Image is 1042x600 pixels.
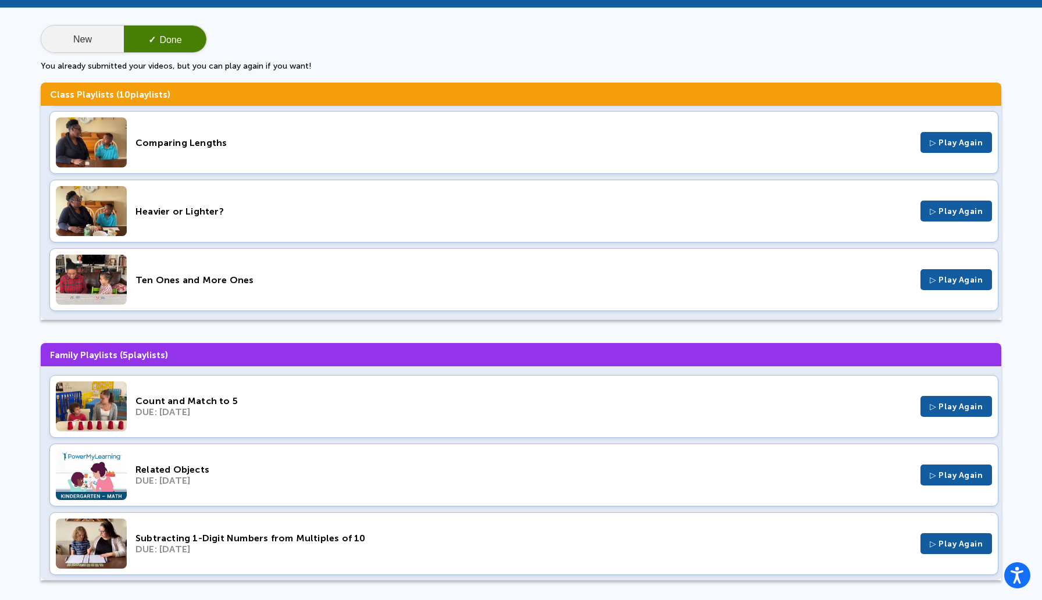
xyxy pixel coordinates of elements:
[930,539,983,549] span: ▷ Play Again
[56,255,127,305] img: Thumbnail
[119,89,130,100] span: 10
[148,35,156,45] span: ✓
[135,137,912,148] div: Comparing Lengths
[41,343,1001,366] h3: Family Playlists ( playlists)
[920,533,992,554] button: ▷ Play Again
[135,274,912,285] div: Ten Ones and More Ones
[56,381,127,431] img: Thumbnail
[56,186,127,236] img: Thumbnail
[930,275,983,285] span: ▷ Play Again
[135,464,912,475] div: Related Objects
[56,450,127,500] img: Thumbnail
[56,117,127,167] img: Thumbnail
[920,465,992,485] button: ▷ Play Again
[135,395,912,406] div: Count and Match to 5
[135,206,912,217] div: Heavier or Lighter?
[56,519,127,569] img: Thumbnail
[135,533,912,544] div: Subtracting 1-Digit Numbers from Multiples of 10
[41,83,1001,106] h3: Class Playlists ( playlists)
[135,544,912,555] div: DUE: [DATE]
[993,548,1033,591] iframe: Chat
[930,138,983,148] span: ▷ Play Again
[920,396,992,417] button: ▷ Play Again
[41,61,1001,71] p: You already submitted your videos, but you can play again if you want!
[930,470,983,480] span: ▷ Play Again
[124,26,206,53] button: ✓Done
[41,26,124,53] button: New
[920,201,992,222] button: ▷ Play Again
[135,406,912,417] div: DUE: [DATE]
[920,269,992,290] button: ▷ Play Again
[135,475,912,486] div: DUE: [DATE]
[930,206,983,216] span: ▷ Play Again
[920,132,992,153] button: ▷ Play Again
[930,402,983,412] span: ▷ Play Again
[123,349,128,360] span: 5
